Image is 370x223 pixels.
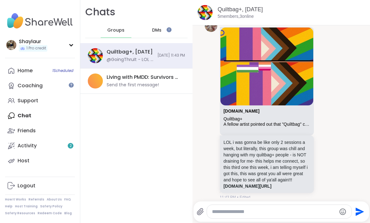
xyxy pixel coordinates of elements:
a: Logout [5,178,75,193]
div: Living with PMDD: Survivors & Loved Ones, [DATE] [107,74,181,81]
span: Groups [107,27,124,33]
iframe: Spotlight [69,83,74,88]
span: 1 Scheduled [52,68,73,73]
a: Referrals [29,197,44,202]
a: About Us [47,197,62,202]
iframe: Spotlight [166,27,172,32]
img: Quiltbag+, Sep 11 [88,48,103,63]
a: Coaching [5,78,75,93]
h1: Chats [85,5,115,19]
a: Host [5,153,75,168]
a: Support [5,93,75,108]
img: Quiltbag+ [220,28,313,105]
a: Safety Resources [5,211,35,215]
a: Blog [64,211,72,215]
div: Coaching [18,82,43,89]
span: 2 [70,143,72,149]
div: Quiltbag+ [224,116,310,122]
button: Emoji picker [339,208,346,215]
img: Shaylaur [6,40,16,50]
div: Quiltbag+, [DATE] [107,48,153,55]
a: FAQ [64,197,71,202]
a: Home1Scheduled [5,63,75,78]
a: [DOMAIN_NAME][URL] [224,184,272,189]
img: ShareWell Nav Logo [5,10,75,32]
div: Support [18,97,38,104]
a: Activity2 [5,138,75,153]
div: @GoingThruIt - LOL i was gonna be like only 2 sessions a week, but literally, this group was chil... [107,57,154,63]
div: Activity [18,142,37,149]
span: DMs [152,27,161,33]
div: A fellow artist pointed out that "Quiltbag" contains the same letters as [DEMOGRAPHIC_DATA], so I... [224,122,310,127]
a: Quiltbag+, [DATE] [218,6,263,13]
a: Friends [5,123,75,138]
div: Shaylaur [19,38,47,45]
p: LOL i was gonna be like only 2 sessions a week, but literally, this group was chill and hanging w... [224,139,310,189]
a: Attachment [224,109,260,114]
p: 5 members, 3 online [218,13,254,20]
span: [DATE] 11:43 PM [157,53,185,58]
div: Host [18,157,29,164]
div: Friends [18,127,36,134]
a: Help [5,204,13,209]
span: 1 Pro credit [26,46,46,51]
textarea: Type your message [212,209,336,215]
a: How It Works [5,197,26,202]
img: Living with PMDD: Survivors & Loved Ones, Sep 12 [88,73,103,89]
span: • [237,195,238,200]
a: Safety Policy [40,204,62,209]
a: Redeem Code [38,211,62,215]
div: Send the first message! [107,82,159,88]
a: Host Training [15,204,38,209]
img: Quiltbag+, Sep 11 [198,5,213,20]
span: Edited [240,195,250,200]
img: https://sharewell-space-live.sfo3.digitaloceanspaces.com/user-generated/48fc4fc7-d9bc-4228-993b-a... [205,19,217,32]
div: Home [18,67,33,74]
div: Logout [18,182,35,189]
button: Send [352,205,366,219]
span: 11:43 PM [220,195,236,200]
